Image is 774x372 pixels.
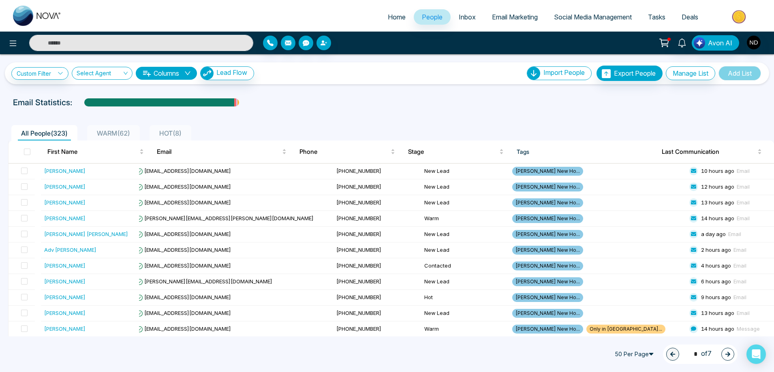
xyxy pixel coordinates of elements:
[11,67,68,80] a: Custom Filter
[18,129,71,137] span: All People ( 323 )
[136,199,231,206] span: [EMAIL_ADDRESS][DOMAIN_NAME]
[41,140,150,163] th: First Name
[597,66,663,81] button: Export People
[336,278,381,285] span: [PHONE_NUMBER]
[380,9,414,25] a: Home
[512,183,583,191] span: [PERSON_NAME] New Ho...
[737,168,750,174] span: Email
[666,66,715,80] button: Manage List
[682,13,698,21] span: Deals
[408,147,498,157] span: Stage
[336,215,381,221] span: [PHONE_NUMBER]
[701,310,734,316] span: 13 hours ago
[546,9,640,25] a: Social Media Management
[421,242,509,258] td: New Lead
[44,167,86,175] div: [PERSON_NAME]
[299,147,389,157] span: Phone
[492,13,538,21] span: Email Marketing
[293,140,402,163] th: Phone
[136,325,231,332] span: [EMAIL_ADDRESS][DOMAIN_NAME]
[13,6,62,26] img: Nova CRM Logo
[414,9,451,25] a: People
[733,262,746,269] span: Email
[44,325,86,333] div: [PERSON_NAME]
[402,140,510,163] th: Stage
[701,199,734,206] span: 13 hours ago
[421,290,509,306] td: Hot
[701,168,734,174] span: 10 hours ago
[728,231,741,237] span: Email
[422,13,443,21] span: People
[459,13,476,21] span: Inbox
[510,140,655,163] th: Tags
[44,214,86,222] div: [PERSON_NAME]
[200,66,254,80] button: Lead Flow
[44,246,96,254] div: Adv [PERSON_NAME]
[648,13,665,21] span: Tasks
[512,167,583,176] span: [PERSON_NAME] New Ho...
[692,35,739,51] button: Avon AI
[44,183,86,191] div: [PERSON_NAME]
[201,67,214,80] img: Lead Flow
[336,231,381,237] span: [PHONE_NUMBER]
[701,247,731,253] span: 2 hours ago
[733,294,746,300] span: Email
[614,69,656,77] span: Export People
[136,294,231,300] span: [EMAIL_ADDRESS][DOMAIN_NAME]
[747,36,761,49] img: User Avatar
[512,214,583,223] span: [PERSON_NAME] New Ho...
[44,309,86,317] div: [PERSON_NAME]
[701,231,726,237] span: a day ago
[674,9,706,25] a: Deals
[336,294,381,300] span: [PHONE_NUMBER]
[710,8,769,26] img: Market-place.gif
[484,9,546,25] a: Email Marketing
[136,183,231,190] span: [EMAIL_ADDRESS][DOMAIN_NAME]
[586,325,665,334] span: Only in [GEOGRAPHIC_DATA]...
[44,230,128,238] div: [PERSON_NAME] [PERSON_NAME]
[336,183,381,190] span: [PHONE_NUMBER]
[184,70,191,77] span: down
[157,147,280,157] span: Email
[197,66,254,80] a: Lead FlowLead Flow
[421,321,509,337] td: Warm
[136,215,314,221] span: [PERSON_NAME][EMAIL_ADDRESS][PERSON_NAME][DOMAIN_NAME]
[512,198,583,207] span: [PERSON_NAME] New Ho...
[512,230,583,239] span: [PERSON_NAME] New Ho...
[421,258,509,274] td: Contacted
[662,147,756,157] span: Last Communication
[421,164,509,179] td: New Lead
[512,293,583,302] span: [PERSON_NAME] New Ho...
[94,129,133,137] span: WARM ( 62 )
[543,68,585,77] span: Import People
[746,344,766,364] div: Open Intercom Messenger
[136,310,231,316] span: [EMAIL_ADDRESS][DOMAIN_NAME]
[336,310,381,316] span: [PHONE_NUMBER]
[336,247,381,253] span: [PHONE_NUMBER]
[737,215,750,221] span: Email
[737,183,750,190] span: Email
[701,183,734,190] span: 12 hours ago
[136,168,231,174] span: [EMAIL_ADDRESS][DOMAIN_NAME]
[336,168,381,174] span: [PHONE_NUMBER]
[701,215,734,221] span: 14 hours ago
[136,278,272,285] span: [PERSON_NAME][EMAIL_ADDRESS][DOMAIN_NAME]
[737,325,760,332] span: Message
[136,67,197,80] button: Columnsdown
[388,13,406,21] span: Home
[136,262,231,269] span: [EMAIL_ADDRESS][DOMAIN_NAME]
[737,310,750,316] span: Email
[421,306,509,321] td: New Lead
[701,325,734,332] span: 14 hours ago
[512,309,583,318] span: [PERSON_NAME] New Ho...
[44,261,86,270] div: [PERSON_NAME]
[336,325,381,332] span: [PHONE_NUMBER]
[733,247,746,253] span: Email
[47,147,138,157] span: First Name
[737,199,750,206] span: Email
[13,96,72,108] p: Email Statistics:
[689,349,712,359] span: of 7
[421,227,509,242] td: New Lead
[421,211,509,227] td: Warm
[216,68,247,77] span: Lead Flow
